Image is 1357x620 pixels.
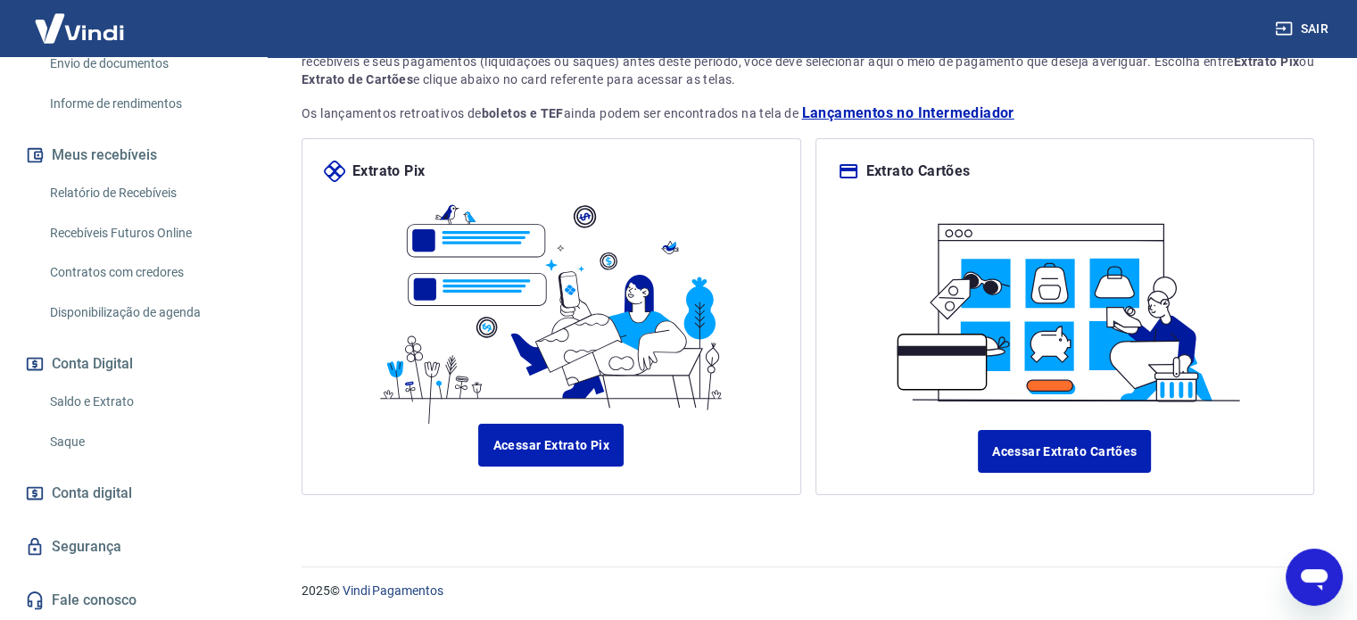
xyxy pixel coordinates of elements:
[21,474,245,513] a: Conta digital
[21,136,245,175] button: Meus recebíveis
[978,430,1151,473] a: Acessar Extrato Cartões
[21,581,245,620] a: Fale conosco
[882,203,1246,409] img: ilustracard.1447bf24807628a904eb562bb34ea6f9.svg
[21,527,245,566] a: Segurança
[302,72,413,87] strong: Extrato de Cartões
[478,424,624,467] a: Acessar Extrato Pix
[302,35,1314,88] div: Aqui você pode acessar os extratos antigos, retroativos ao lançamento do , que ocorreu entre feve...
[369,182,733,424] img: ilustrapix.38d2ed8fdf785898d64e9b5bf3a9451d.svg
[1286,549,1343,606] iframe: Botão para abrir a janela de mensagens, conversa em andamento
[43,215,245,252] a: Recebíveis Futuros Online
[43,424,245,460] a: Saque
[43,294,245,331] a: Disponibilização de agenda
[801,103,1014,124] a: Lançamentos no Intermediador
[21,344,245,384] button: Conta Digital
[43,175,245,211] a: Relatório de Recebíveis
[21,1,137,55] img: Vindi
[343,583,443,598] a: Vindi Pagamentos
[866,161,971,182] p: Extrato Cartões
[43,86,245,122] a: Informe de rendimentos
[43,45,245,82] a: Envio de documentos
[43,384,245,420] a: Saldo e Extrato
[482,106,564,120] strong: boletos e TEF
[1271,12,1336,45] button: Sair
[52,481,132,506] span: Conta digital
[352,161,425,182] p: Extrato Pix
[1234,54,1299,69] strong: Extrato Pix
[302,582,1314,600] p: 2025 ©
[43,254,245,291] a: Contratos com credores
[302,103,1314,124] p: Os lançamentos retroativos de ainda podem ser encontrados na tela de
